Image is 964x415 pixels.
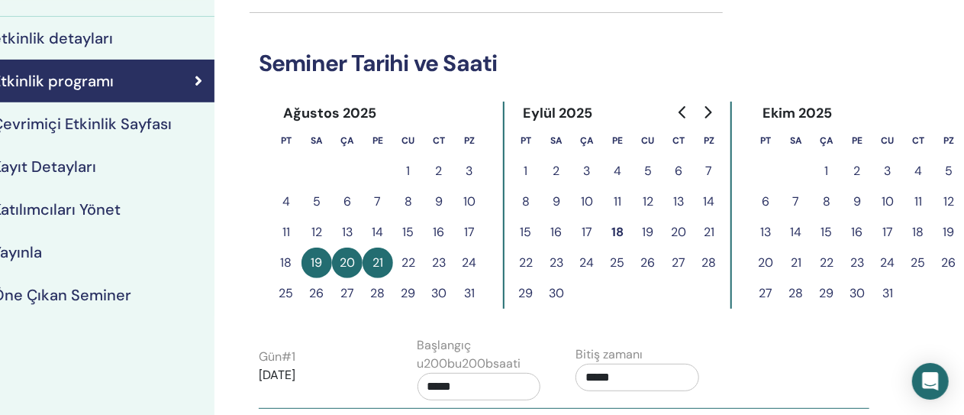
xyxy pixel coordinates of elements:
button: 30 [541,278,572,309]
th: Pazar [933,125,964,156]
button: 13 [663,186,694,217]
button: Go to previous month [671,97,695,128]
th: Cumartesi [424,125,454,156]
button: 31 [872,278,903,309]
button: 25 [903,248,933,278]
button: 19 [933,217,964,248]
button: 14 [694,186,724,217]
button: 4 [271,186,301,217]
th: Pazartesi [750,125,781,156]
div: Open Intercom Messenger [912,363,949,400]
button: 8 [811,186,842,217]
button: 10 [872,186,903,217]
button: 19 [301,248,332,278]
button: 20 [750,248,781,278]
button: 4 [903,156,933,186]
button: 3 [872,156,903,186]
button: 20 [663,217,694,248]
button: 27 [750,278,781,309]
button: 25 [271,278,301,309]
th: Çarşamba [572,125,602,156]
button: 20 [332,248,363,278]
th: Çarşamba [332,125,363,156]
button: 26 [633,248,663,278]
button: 12 [633,186,663,217]
button: 17 [872,217,903,248]
h3: Seminer Tarihi ve Saati [250,50,723,77]
th: Pazar [694,125,724,156]
button: 14 [363,217,393,248]
th: Perşembe [842,125,872,156]
th: Cuma [393,125,424,156]
button: 6 [750,186,781,217]
button: 12 [301,217,332,248]
button: 18 [602,217,633,248]
th: Salı [781,125,811,156]
button: 1 [393,156,424,186]
button: 15 [393,217,424,248]
button: 8 [511,186,541,217]
button: 9 [541,186,572,217]
button: 12 [933,186,964,217]
th: Cumartesi [903,125,933,156]
div: Eylül 2025 [511,102,605,125]
button: 23 [842,248,872,278]
label: Gün # 1 [259,348,295,366]
button: 5 [301,186,332,217]
button: 2 [424,156,454,186]
button: 13 [332,217,363,248]
button: 6 [332,186,363,217]
button: 17 [454,217,485,248]
button: 31 [454,278,485,309]
button: 21 [781,248,811,278]
button: 17 [572,217,602,248]
button: 29 [511,278,541,309]
label: Başlangıç u200bu200bsaati [418,336,541,373]
button: 27 [332,278,363,309]
button: 10 [572,186,602,217]
th: Çarşamba [811,125,842,156]
button: 27 [663,248,694,278]
button: 22 [511,248,541,278]
th: Perşembe [363,125,393,156]
button: 5 [933,156,964,186]
button: 25 [602,248,633,278]
button: 14 [781,217,811,248]
div: Ağustos 2025 [271,102,389,125]
th: Pazar [454,125,485,156]
button: 28 [781,278,811,309]
button: 24 [572,248,602,278]
button: 29 [393,278,424,309]
button: 2 [541,156,572,186]
button: 21 [694,217,724,248]
button: 16 [842,217,872,248]
button: 11 [271,217,301,248]
th: Salı [301,125,332,156]
button: 15 [511,217,541,248]
button: 24 [872,248,903,278]
button: 23 [541,248,572,278]
button: 23 [424,248,454,278]
button: 11 [903,186,933,217]
button: 1 [511,156,541,186]
button: 3 [454,156,485,186]
button: 21 [363,248,393,278]
button: 3 [572,156,602,186]
button: 7 [363,186,393,217]
div: Ekim 2025 [750,102,845,125]
button: 30 [424,278,454,309]
button: Go to next month [695,97,720,128]
button: 6 [663,156,694,186]
th: Cuma [633,125,663,156]
button: 28 [694,248,724,278]
button: 18 [271,248,301,278]
button: 5 [633,156,663,186]
button: 9 [842,186,872,217]
button: 8 [393,186,424,217]
button: 7 [694,156,724,186]
th: Cumartesi [663,125,694,156]
button: 16 [424,217,454,248]
button: 26 [301,278,332,309]
button: 11 [602,186,633,217]
th: Cuma [872,125,903,156]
